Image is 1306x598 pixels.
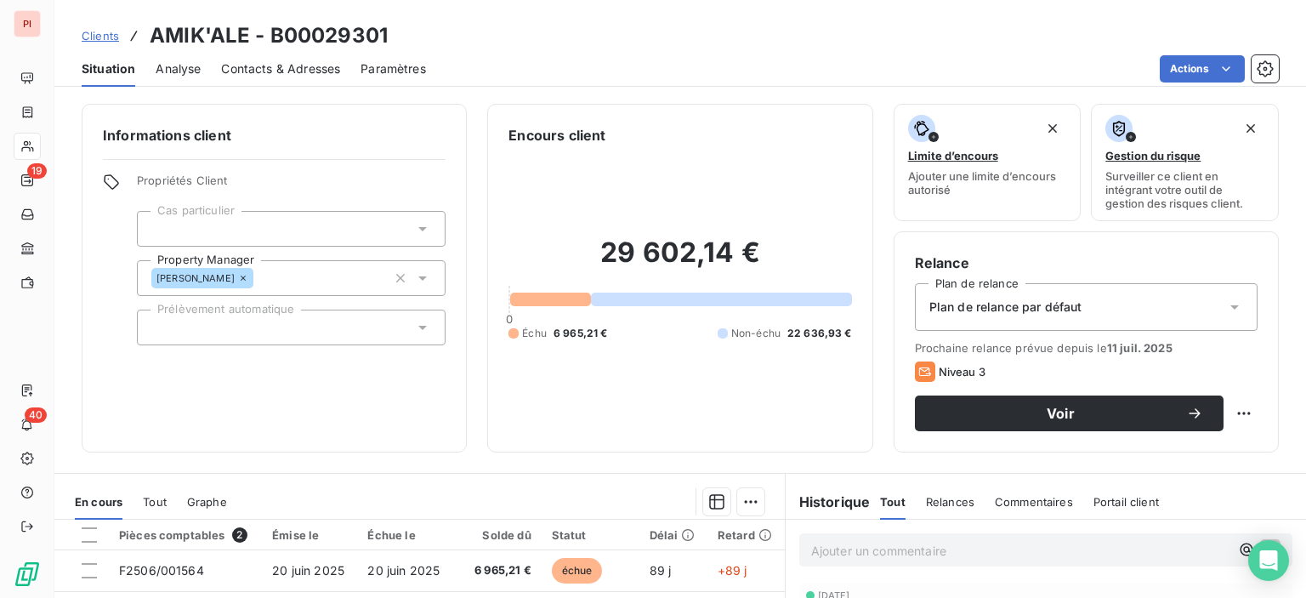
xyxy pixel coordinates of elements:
[1105,169,1264,210] span: Surveiller ce client en intégrant votre outil de gestion des risques client.
[150,20,388,51] h3: AMIK'ALE - B00029301
[27,163,47,179] span: 19
[156,60,201,77] span: Analyse
[367,563,440,578] span: 20 juin 2025
[82,60,135,77] span: Situation
[143,495,167,509] span: Tout
[1093,495,1159,509] span: Portail client
[25,407,47,423] span: 40
[1091,104,1279,221] button: Gestion du risqueSurveiller ce client en intégrant votre outil de gestion des risques client.
[522,326,547,341] span: Échu
[908,149,998,162] span: Limite d’encours
[915,396,1224,431] button: Voir
[552,558,603,584] span: échue
[14,10,41,37] div: PI
[151,221,165,236] input: Ajouter une valeur
[731,326,781,341] span: Non-échu
[995,495,1073,509] span: Commentaires
[1107,341,1173,355] span: 11 juil. 2025
[718,563,747,578] span: +89 j
[151,320,165,335] input: Ajouter une valeur
[82,29,119,43] span: Clients
[272,563,344,578] span: 20 juin 2025
[908,169,1067,196] span: Ajouter une limite d’encours autorisé
[650,528,697,542] div: Délai
[915,341,1258,355] span: Prochaine relance prévue depuis le
[253,271,267,286] input: Ajouter une valeur
[650,563,672,578] span: 89 j
[1160,55,1245,83] button: Actions
[232,527,247,543] span: 2
[137,174,446,197] span: Propriétés Client
[915,253,1258,273] h6: Relance
[506,312,513,326] span: 0
[894,104,1082,221] button: Limite d’encoursAjouter une limite d’encours autorisé
[463,528,531,542] div: Solde dû
[82,27,119,44] a: Clients
[75,495,122,509] span: En cours
[367,528,442,542] div: Échue le
[554,326,608,341] span: 6 965,21 €
[929,299,1082,316] span: Plan de relance par défaut
[786,492,871,512] h6: Historique
[156,273,235,283] span: [PERSON_NAME]
[272,528,347,542] div: Émise le
[935,407,1186,420] span: Voir
[221,60,340,77] span: Contacts & Adresses
[926,495,974,509] span: Relances
[463,562,531,579] span: 6 965,21 €
[939,365,985,379] span: Niveau 3
[119,563,204,578] span: F2506/001564
[508,125,605,145] h6: Encours client
[361,60,426,77] span: Paramètres
[552,528,629,542] div: Statut
[14,561,41,588] img: Logo LeanPay
[119,527,252,543] div: Pièces comptables
[880,495,906,509] span: Tout
[187,495,227,509] span: Graphe
[1248,540,1289,581] div: Open Intercom Messenger
[1105,149,1201,162] span: Gestion du risque
[787,326,852,341] span: 22 636,93 €
[103,125,446,145] h6: Informations client
[508,236,851,287] h2: 29 602,14 €
[718,528,775,542] div: Retard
